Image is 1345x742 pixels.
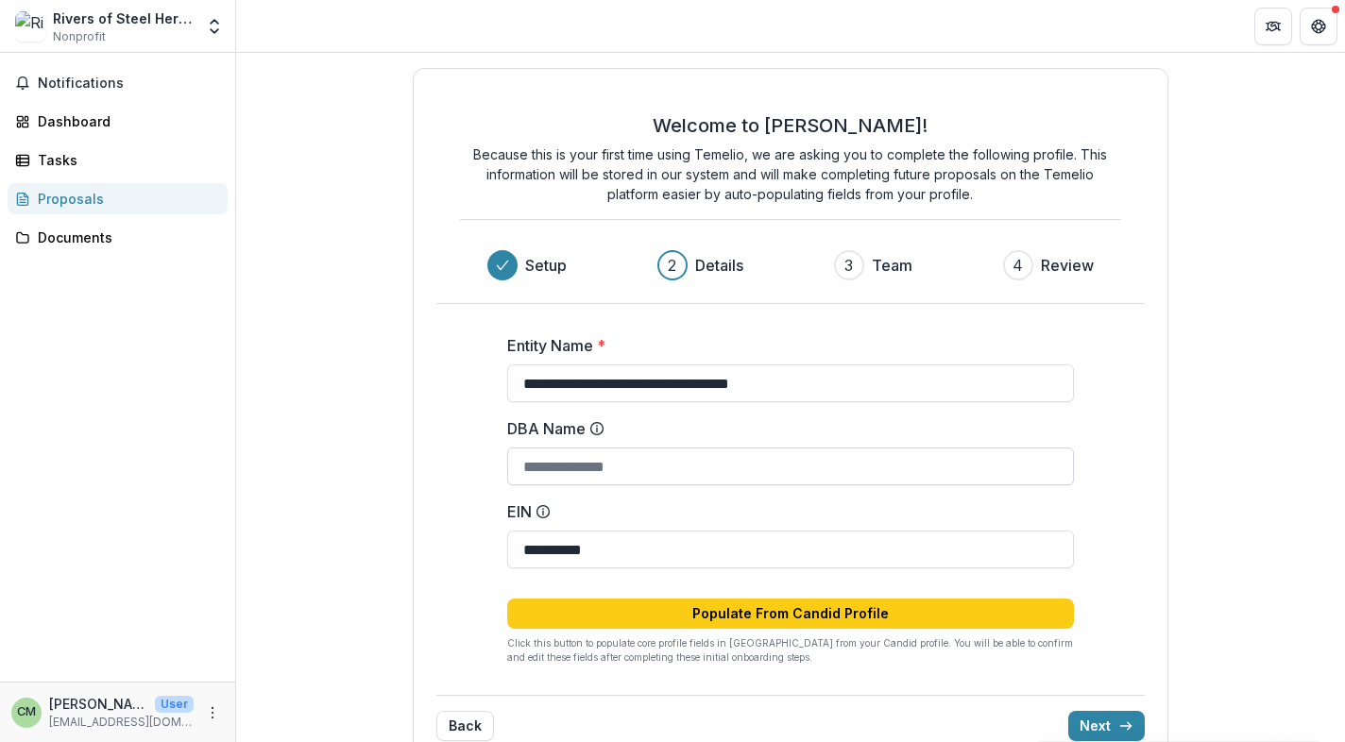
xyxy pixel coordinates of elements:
[49,714,194,731] p: [EMAIL_ADDRESS][DOMAIN_NAME]
[38,150,213,170] div: Tasks
[38,228,213,247] div: Documents
[1254,8,1292,45] button: Partners
[201,8,228,45] button: Open entity switcher
[1300,8,1337,45] button: Get Help
[1068,711,1145,741] button: Next
[507,334,1063,357] label: Entity Name
[53,8,194,28] div: Rivers of Steel Heritage Corporation
[15,11,45,42] img: Rivers of Steel Heritage Corporation
[8,222,228,253] a: Documents
[53,28,106,45] span: Nonprofit
[8,144,228,176] a: Tasks
[507,599,1074,629] button: Populate From Candid Profile
[38,76,220,92] span: Notifications
[507,500,1063,523] label: EIN
[460,144,1121,204] p: Because this is your first time using Temelio, we are asking you to complete the following profil...
[487,250,1094,280] div: Progress
[38,189,213,209] div: Proposals
[695,254,743,277] h3: Details
[1041,254,1094,277] h3: Review
[8,183,228,214] a: Proposals
[155,696,194,713] p: User
[507,417,1063,440] label: DBA Name
[17,706,36,718] div: Chris McGinnis
[844,254,853,277] div: 3
[668,254,676,277] div: 2
[507,636,1074,665] p: Click this button to populate core profile fields in [GEOGRAPHIC_DATA] from your Candid profile. ...
[8,106,228,137] a: Dashboard
[436,711,494,741] button: Back
[872,254,912,277] h3: Team
[1013,254,1023,277] div: 4
[525,254,567,277] h3: Setup
[8,68,228,98] button: Notifications
[49,694,147,714] p: [PERSON_NAME]
[653,114,928,137] h2: Welcome to [PERSON_NAME]!
[38,111,213,131] div: Dashboard
[201,701,224,724] button: More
